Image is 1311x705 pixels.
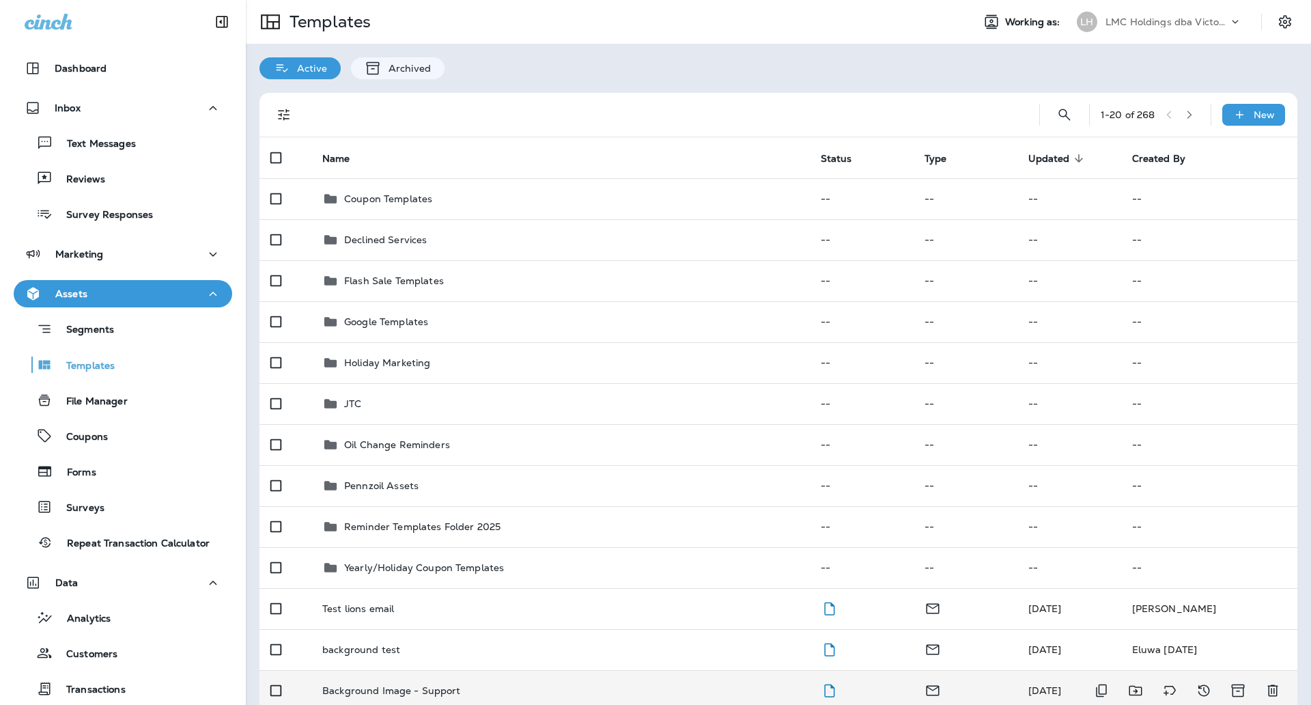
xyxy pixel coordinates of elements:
[914,178,1017,219] td: --
[14,457,232,486] button: Forms
[925,152,965,165] span: Type
[322,152,368,165] span: Name
[810,506,914,547] td: --
[1121,301,1297,342] td: --
[1121,383,1297,424] td: --
[270,101,298,128] button: Filters
[14,128,232,157] button: Text Messages
[14,314,232,344] button: Segments
[1088,677,1115,704] button: Duplicate
[55,577,79,588] p: Data
[1156,677,1183,704] button: Add tags
[821,683,838,695] span: Draft
[1105,16,1228,27] p: LMC Holdings dba Victory Lane Quick Oil Change
[1101,109,1155,120] div: 1 - 20 of 268
[53,138,136,151] p: Text Messages
[1132,152,1203,165] span: Created By
[53,360,115,373] p: Templates
[53,209,153,222] p: Survey Responses
[810,465,914,506] td: --
[1121,547,1297,588] td: --
[925,153,947,165] span: Type
[203,8,241,36] button: Collapse Sidebar
[1121,588,1297,629] td: [PERSON_NAME]
[914,465,1017,506] td: --
[1121,178,1297,219] td: --
[1077,12,1097,32] div: LH
[1017,506,1121,547] td: --
[53,648,117,661] p: Customers
[810,342,914,383] td: --
[914,424,1017,465] td: --
[1121,465,1297,506] td: --
[925,683,941,695] span: Email
[14,55,232,82] button: Dashboard
[1121,506,1297,547] td: --
[1259,677,1286,704] button: Delete
[344,193,432,204] p: Coupon Templates
[322,685,461,696] p: Background Image - Support
[1121,219,1297,260] td: --
[14,94,232,122] button: Inbox
[1121,342,1297,383] td: --
[1273,10,1297,34] button: Settings
[1254,109,1275,120] p: New
[14,603,232,632] button: Analytics
[914,301,1017,342] td: --
[1028,685,1062,697] span: Eluwa Monday
[810,383,914,424] td: --
[1017,383,1121,424] td: --
[53,613,111,626] p: Analytics
[1190,677,1217,704] button: View Changelog
[382,63,431,74] p: Archived
[1051,101,1078,128] button: Search Templates
[344,357,430,368] p: Holiday Marketing
[14,674,232,703] button: Transactions
[14,386,232,415] button: File Manager
[1017,178,1121,219] td: --
[914,383,1017,424] td: --
[1121,424,1297,465] td: --
[14,569,232,596] button: Data
[925,601,941,613] span: Email
[322,153,350,165] span: Name
[914,506,1017,547] td: --
[1017,301,1121,342] td: --
[14,240,232,268] button: Marketing
[1121,629,1297,670] td: Eluwa [DATE]
[53,174,105,186] p: Reviews
[344,439,450,450] p: Oil Change Reminders
[55,288,87,299] p: Assets
[821,153,852,165] span: Status
[810,178,914,219] td: --
[810,301,914,342] td: --
[914,547,1017,588] td: --
[344,275,444,286] p: Flash Sale Templates
[821,152,870,165] span: Status
[1028,603,1062,615] span: Robert Wlasuk
[344,562,504,573] p: Yearly/Holiday Coupon Templates
[810,260,914,301] td: --
[914,219,1017,260] td: --
[914,260,1017,301] td: --
[14,639,232,667] button: Customers
[14,199,232,228] button: Survey Responses
[914,342,1017,383] td: --
[53,502,104,515] p: Surveys
[1028,152,1088,165] span: Updated
[1121,260,1297,301] td: --
[344,316,428,327] p: Google Templates
[14,421,232,450] button: Coupons
[14,493,232,521] button: Surveys
[53,431,108,444] p: Coupons
[1005,16,1063,28] span: Working as:
[53,538,210,551] p: Repeat Transaction Calculator
[1017,260,1121,301] td: --
[55,63,107,74] p: Dashboard
[1028,153,1070,165] span: Updated
[14,164,232,193] button: Reviews
[53,396,128,409] p: File Manager
[344,480,419,491] p: Pennzoil Assets
[810,219,914,260] td: --
[1017,547,1121,588] td: --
